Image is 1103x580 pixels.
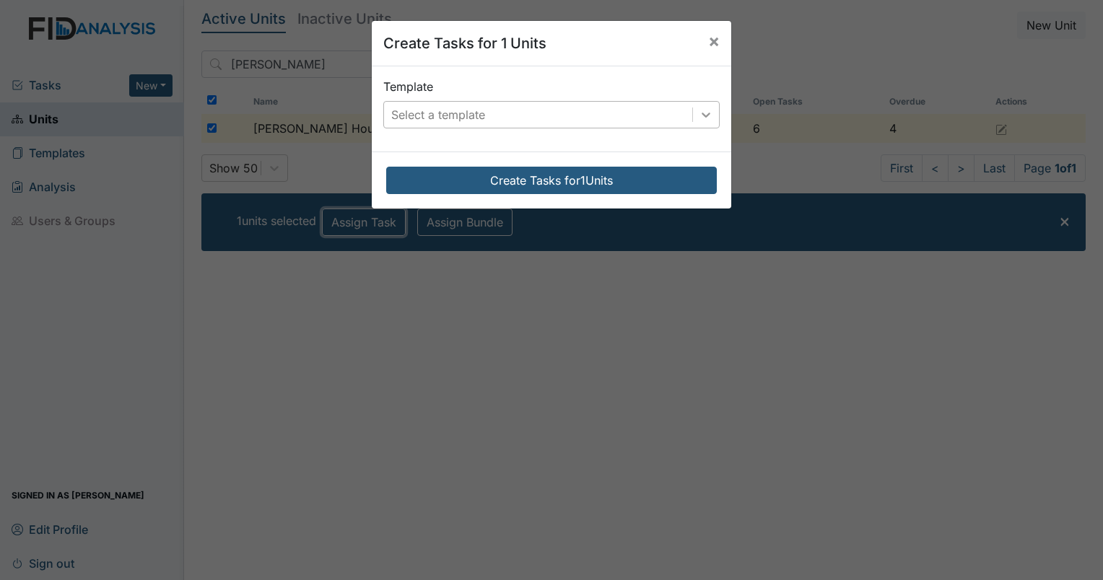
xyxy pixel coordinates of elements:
[708,30,720,51] span: ×
[383,78,433,95] label: Template
[391,106,485,123] div: Select a template
[386,167,717,194] button: Create Tasks for1Units
[383,32,546,54] h5: Create Tasks for 1 Units
[697,21,731,61] button: Close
